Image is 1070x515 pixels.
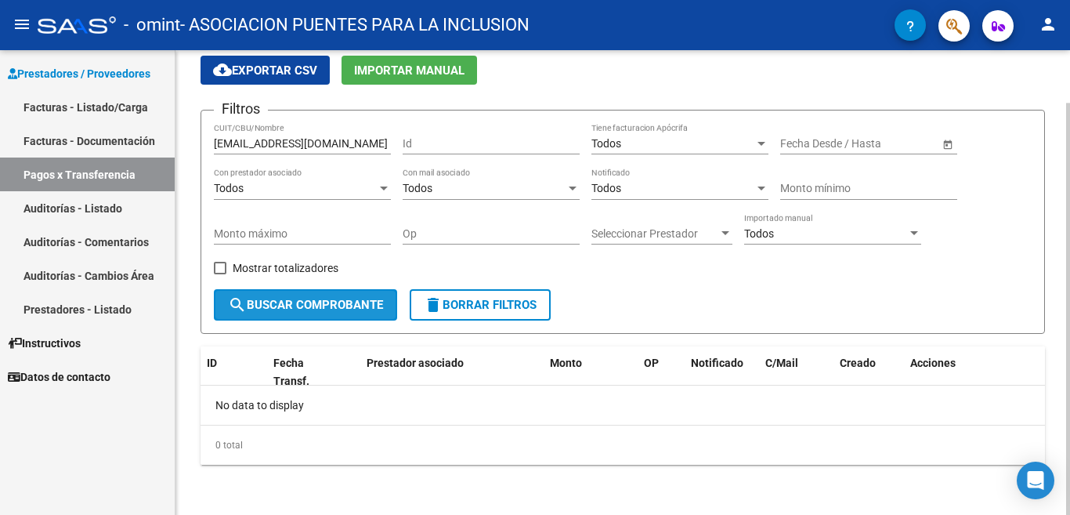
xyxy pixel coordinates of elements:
span: - omint [124,8,180,42]
span: Todos [744,227,774,240]
mat-icon: menu [13,15,31,34]
button: Importar Manual [342,56,477,85]
div: No data to display [201,386,1045,425]
div: 0 total [201,426,1045,465]
button: Borrar Filtros [410,289,551,321]
h3: Filtros [214,98,268,120]
button: Buscar Comprobante [214,289,397,321]
span: Datos de contacto [8,368,110,386]
span: Prestadores / Proveedores [8,65,150,82]
datatable-header-cell: Notificado [685,346,759,398]
mat-icon: cloud_download [213,60,232,79]
span: - ASOCIACION PUENTES PARA LA INCLUSION [180,8,530,42]
span: Acciones [910,357,956,369]
datatable-header-cell: Acciones [904,346,1045,398]
span: Buscar Comprobante [228,298,383,312]
span: OP [644,357,659,369]
span: Exportar CSV [213,63,317,78]
span: C/Mail [765,357,798,369]
span: Todos [403,182,432,194]
span: Notificado [691,357,743,369]
span: Instructivos [8,335,81,352]
span: Prestador asociado [367,357,464,369]
span: ID [207,357,217,369]
span: Todos [214,182,244,194]
span: Borrar Filtros [424,298,537,312]
button: Exportar CSV [201,56,330,85]
datatable-header-cell: C/Mail [759,346,833,398]
button: Open calendar [939,136,956,152]
datatable-header-cell: OP [638,346,685,398]
datatable-header-cell: Monto [544,346,638,398]
span: Todos [591,137,621,150]
span: Fecha Transf. [273,357,309,387]
datatable-header-cell: ID [201,346,267,398]
mat-icon: delete [424,296,443,314]
input: End date [842,137,919,151]
span: Importar Manual [354,63,465,78]
mat-icon: person [1039,15,1057,34]
span: Todos [591,182,621,194]
datatable-header-cell: Fecha Transf. [267,346,338,398]
datatable-header-cell: Creado [833,346,904,398]
span: Creado [840,357,876,369]
span: Mostrar totalizadores [233,259,338,277]
datatable-header-cell: Prestador asociado [360,346,544,398]
input: Start date [780,137,829,151]
span: Seleccionar Prestador [591,227,718,241]
div: Open Intercom Messenger [1017,462,1054,499]
mat-icon: search [228,296,247,314]
span: Monto [550,357,582,369]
